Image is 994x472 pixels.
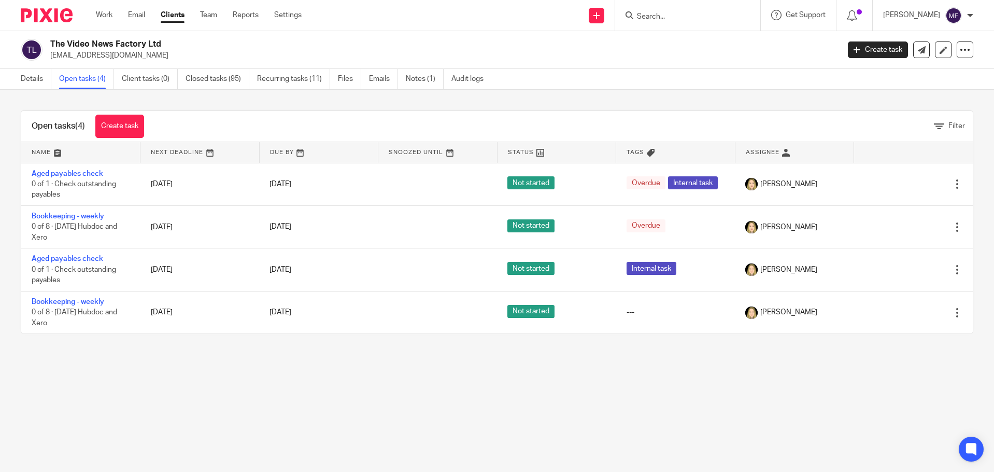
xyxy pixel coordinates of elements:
a: Create task [848,41,908,58]
img: Pixie [21,8,73,22]
td: [DATE] [140,248,260,291]
span: [PERSON_NAME] [760,265,817,275]
div: --- [627,307,725,317]
a: Reports [233,10,259,20]
img: svg%3E [21,39,42,61]
input: Search [636,12,729,22]
span: [DATE] [269,224,291,231]
span: 0 of 1 · Check outstanding payables [32,181,116,199]
span: Get Support [786,11,826,19]
a: Notes (1) [406,69,444,89]
h1: Open tasks [32,121,85,132]
span: Not started [507,219,555,232]
a: Settings [274,10,302,20]
span: [PERSON_NAME] [760,222,817,232]
span: Overdue [627,176,665,189]
span: 0 of 8 · [DATE] Hubdoc and Xero [32,224,117,242]
a: Recurring tasks (11) [257,69,330,89]
span: Not started [507,262,555,275]
span: 0 of 1 · Check outstanding payables [32,266,116,284]
a: Aged payables check [32,255,103,262]
span: Internal task [627,262,676,275]
a: Create task [95,115,144,138]
span: [PERSON_NAME] [760,179,817,189]
td: [DATE] [140,163,260,205]
a: Client tasks (0) [122,69,178,89]
a: Work [96,10,112,20]
span: Filter [948,122,965,130]
a: Audit logs [451,69,491,89]
a: Team [200,10,217,20]
a: Bookkeeping - weekly [32,298,104,306]
img: svg%3E [945,7,962,24]
a: Email [128,10,145,20]
p: [PERSON_NAME] [883,10,940,20]
p: [EMAIL_ADDRESS][DOMAIN_NAME] [50,50,832,61]
h2: The Video News Factory Ltd [50,39,676,50]
span: Tags [627,149,644,155]
span: Internal task [668,176,718,189]
a: Emails [369,69,398,89]
a: Files [338,69,361,89]
span: [DATE] [269,309,291,316]
img: Phoebe%20Black.png [745,221,758,233]
a: Clients [161,10,184,20]
a: Open tasks (4) [59,69,114,89]
a: Closed tasks (95) [186,69,249,89]
td: [DATE] [140,205,260,248]
span: Snoozed Until [389,149,443,155]
span: [DATE] [269,266,291,273]
span: 0 of 8 · [DATE] Hubdoc and Xero [32,309,117,327]
a: Bookkeeping - weekly [32,213,104,220]
img: Phoebe%20Black.png [745,263,758,276]
td: [DATE] [140,291,260,334]
span: [PERSON_NAME] [760,307,817,317]
img: Phoebe%20Black.png [745,178,758,190]
span: Not started [507,305,555,318]
a: Aged payables check [32,170,103,177]
span: Overdue [627,219,665,232]
span: Status [508,149,534,155]
span: [DATE] [269,181,291,188]
a: Details [21,69,51,89]
span: Not started [507,176,555,189]
span: (4) [75,122,85,130]
img: Phoebe%20Black.png [745,307,758,319]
